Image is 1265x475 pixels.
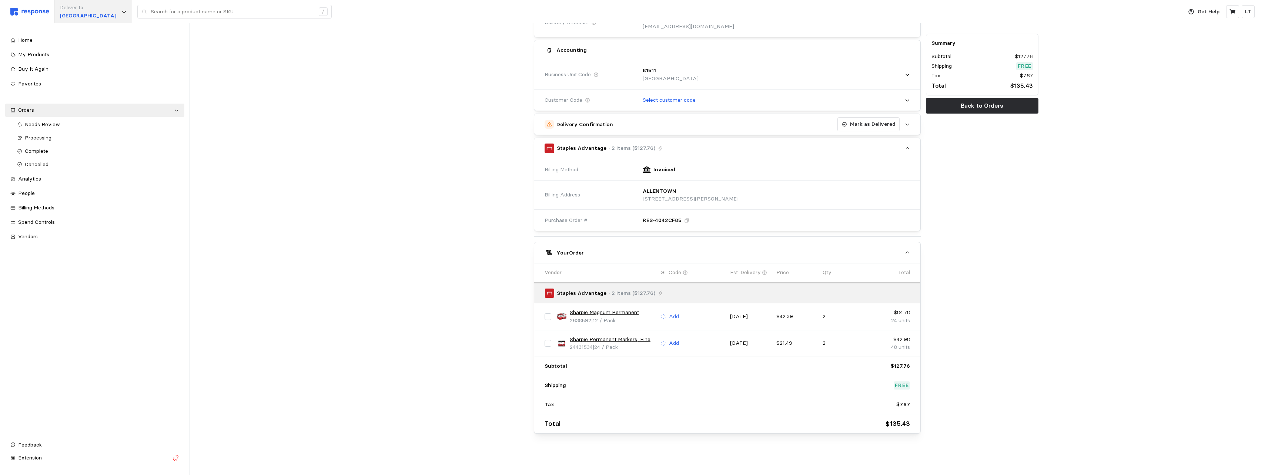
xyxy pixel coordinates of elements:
[25,148,48,154] span: Complete
[898,269,910,277] p: Total
[556,311,567,322] img: s1184587_sc7
[891,362,910,370] p: $127.76
[1010,81,1033,90] p: $135.43
[643,96,696,104] p: Select customer code
[1242,5,1255,18] button: LT
[660,269,681,277] p: GL Code
[1184,5,1224,19] button: Get Help
[545,401,554,409] p: Tax
[730,269,761,277] p: Est. Delivery
[593,344,618,350] span: | 24 / Pack
[643,195,739,203] p: [STREET_ADDRESS][PERSON_NAME]
[534,114,920,135] button: Delivery ConfirmationMark as Delivered
[545,191,580,199] span: Billing Address
[570,344,593,350] span: 24431534
[25,161,48,168] span: Cancelled
[5,63,184,76] a: Buy It Again
[926,98,1038,114] button: Back to Orders
[319,7,328,16] div: /
[18,51,49,58] span: My Products
[776,269,789,277] p: Price
[534,138,920,159] button: Staples Advantage· 2 Items ($127.76)
[556,46,587,54] h5: Accounting
[557,144,606,152] p: Staples Advantage
[850,120,896,128] p: Mark as Delivered
[643,75,699,83] p: [GEOGRAPHIC_DATA]
[643,23,734,31] p: [EMAIL_ADDRESS][DOMAIN_NAME]
[643,67,656,75] p: 81511
[1020,72,1033,80] p: $7.67
[660,339,679,348] button: Add
[545,96,582,104] span: Customer Code
[545,269,562,277] p: Vendor
[570,317,591,324] span: 2638592
[557,289,606,297] p: Staples Advantage
[1198,8,1219,16] p: Get Help
[776,313,817,321] p: $42.39
[823,313,864,321] p: 2
[545,381,566,390] p: Shipping
[18,219,55,225] span: Spend Controls
[730,313,771,321] p: [DATE]
[5,172,184,186] a: Analytics
[837,117,900,131] button: Mark as Delivered
[18,190,35,196] span: People
[931,53,951,61] p: Subtotal
[5,201,184,215] a: Billing Methods
[18,80,41,87] span: Favorites
[545,362,567,370] p: Subtotal
[896,401,910,409] p: $7.67
[591,317,616,324] span: | 12 / Pack
[869,343,910,351] p: 48 units
[570,336,655,344] a: Sharpie Permanent Markers, Fine Tip, Black, 24/Pack (2042918)
[534,159,920,231] div: Staples Advantage· 2 Items ($127.76)
[5,77,184,91] a: Favorites
[18,175,41,182] span: Analytics
[609,289,655,297] p: · 2 Items ($127.76)
[1018,62,1032,70] p: Free
[12,158,184,171] a: Cancelled
[18,233,38,240] span: Vendors
[869,336,910,344] p: $42.98
[869,317,910,325] p: 24 units
[60,12,116,20] p: [GEOGRAPHIC_DATA]
[5,187,184,200] a: People
[1245,8,1251,16] p: LT
[931,81,946,90] p: Total
[12,145,184,158] a: Complete
[12,131,184,145] a: Processing
[545,216,588,225] span: Purchase Order #
[545,71,591,79] span: Business Unit Code
[151,5,315,18] input: Search for a product name or SKU
[545,418,560,429] p: Total
[556,121,613,128] h5: Delivery Confirmation
[18,106,171,114] div: Orders
[556,338,567,349] img: 55DD7468-DF02-4284-8ADECDDE6C2C64E6_sc7
[5,230,184,243] a: Vendors
[660,312,679,321] button: Add
[643,216,682,225] p: RES-4042CF85
[931,39,1033,47] h5: Summary
[669,339,679,347] p: Add
[961,101,1003,110] p: Back to Orders
[931,62,952,70] p: Shipping
[12,118,184,131] a: Needs Review
[643,187,676,195] p: ALLENTOWN
[545,166,578,174] span: Billing Method
[18,65,48,72] span: Buy It Again
[5,451,184,465] button: Extension
[653,166,675,174] p: Invoiced
[5,438,184,452] button: Feedback
[869,309,910,317] p: $84.78
[534,242,920,263] button: YourOrder
[931,72,940,80] p: Tax
[609,144,655,152] p: · 2 Items ($127.76)
[18,37,33,43] span: Home
[5,48,184,61] a: My Products
[18,204,54,211] span: Billing Methods
[5,34,184,47] a: Home
[730,339,771,347] p: [DATE]
[669,313,679,321] p: Add
[823,269,831,277] p: Qty
[570,309,655,317] a: Sharpie Magnum Permanent Markers, XL Chisel Tip, Black, 12/Pack (44001A)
